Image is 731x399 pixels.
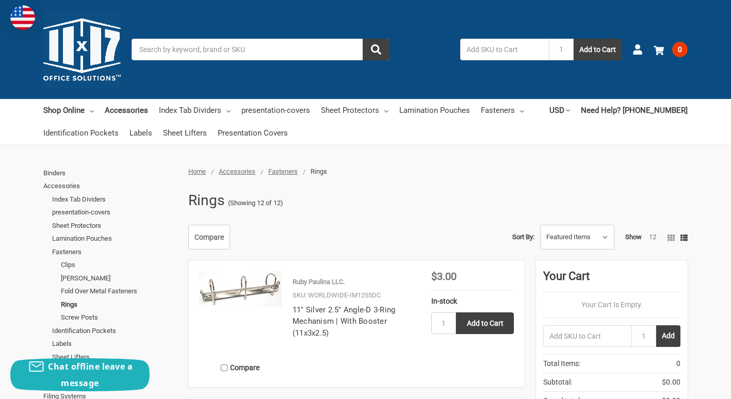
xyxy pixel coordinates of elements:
a: Rings [61,298,177,311]
a: Accessories [43,179,177,193]
input: Search by keyword, brand or SKU [132,39,389,60]
input: Add SKU to Cart [460,39,549,60]
a: 11" Silver 2.5" Angle-D 3-Ring Mechanism | With Booster (11x3x2.5) [293,305,396,338]
span: Show [625,233,642,241]
span: Chat offline leave a message [48,361,133,389]
a: USD [549,99,570,122]
a: Accessories [105,99,148,122]
span: (Showing 12 of 12) [228,198,283,208]
a: Shop Online [43,99,94,122]
img: 11" Silver 2.5" Angle-D 3-Ring Mechanism | With Booster (11x3x2.5) [199,271,282,307]
div: Your Cart [543,268,680,292]
span: Rings [311,168,327,175]
a: [PERSON_NAME] [61,272,177,285]
span: 0 [676,358,680,369]
a: Fold Over Metal Fasteners [61,285,177,298]
a: presentation-covers [52,206,177,219]
a: Sheet Lifters [163,122,207,144]
a: Fasteners [268,168,298,175]
a: Binders [43,167,177,180]
p: Your Cart Is Empty. [543,300,680,310]
input: Compare [221,364,228,371]
p: SKU: WORLDWIDE-IM1255DC [293,290,381,301]
span: Subtotal: [543,377,572,388]
div: In-stock [431,296,514,307]
a: Labels [129,122,152,144]
a: Compare [188,225,230,250]
p: Ruby Paulina LLC. [293,277,345,287]
a: Home [188,168,206,175]
button: Add to Cart [574,39,622,60]
button: Chat offline leave a message [10,358,150,391]
a: Labels [52,337,177,351]
a: Screw Posts [61,311,177,324]
img: 11x17.com [43,11,121,88]
a: Lamination Pouches [52,232,177,245]
a: presentation-covers [241,99,310,122]
label: Sort By: [512,229,534,245]
a: Accessories [219,168,255,175]
a: Presentation Covers [218,122,288,144]
a: Fasteners [481,99,524,122]
a: 11" Silver 2.5" Angle-D 3-Ring Mechanism | With Booster (11x3x2.5) [199,271,282,354]
h1: Rings [188,187,224,214]
a: Index Tab Dividers [52,193,177,206]
span: 0 [672,42,688,57]
button: Add [656,325,680,347]
a: Clips [61,258,177,272]
input: Add to Cart [456,312,514,334]
a: Sheet Protectors [52,219,177,232]
a: Need Help? [PHONE_NUMBER] [581,99,688,122]
a: Index Tab Dividers [159,99,231,122]
a: Identification Pockets [43,122,119,144]
span: Total Items: [543,358,580,369]
a: Sheet Protectors [321,99,388,122]
label: Compare [199,359,282,376]
a: 12 [649,233,656,241]
a: Lamination Pouches [399,99,470,122]
a: Fasteners [52,245,177,259]
input: Add SKU to Cart [543,325,631,347]
span: $3.00 [431,270,457,282]
a: 0 [654,36,688,63]
a: Identification Pockets [52,324,177,338]
img: duty and tax information for United States [10,5,35,30]
a: Sheet Lifters [52,351,177,364]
